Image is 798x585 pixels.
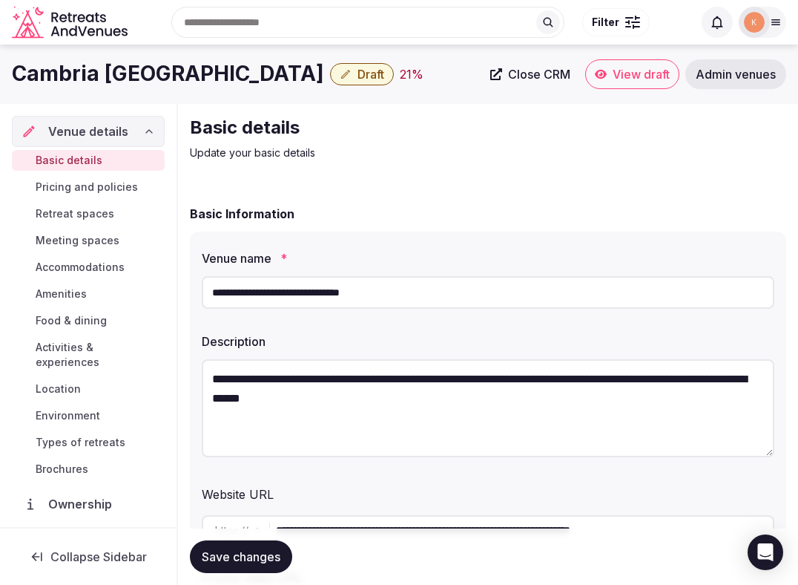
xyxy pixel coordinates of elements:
button: Save changes [190,540,292,573]
span: Environment [36,408,100,423]
div: Open Intercom Messenger [748,535,783,570]
span: View draft [613,67,670,82]
span: Location [36,382,81,396]
a: Environment [12,405,165,426]
svg: Retreats and Venues company logo [12,6,131,39]
span: Accommodations [36,260,125,275]
p: Update your basic details [190,146,688,160]
label: Venue name [202,252,774,264]
span: Meeting spaces [36,233,119,248]
label: Description [202,336,774,347]
a: Administration [12,526,165,557]
span: Basic details [36,153,102,168]
span: Filter [592,15,619,30]
span: Save changes [202,549,280,564]
span: Ownership [48,495,118,513]
h2: Basic Information [190,205,294,223]
span: Collapse Sidebar [50,549,147,564]
span: Types of retreats [36,435,125,450]
a: Admin venues [685,59,786,89]
a: Pricing and policies [12,177,165,197]
span: Close CRM [508,67,570,82]
span: Draft [357,67,384,82]
button: Draft [330,63,394,85]
button: Filter [582,8,650,36]
a: Types of retreats [12,432,165,453]
span: Retreat spaces [36,206,114,221]
span: Admin venues [696,67,776,82]
a: Close CRM [481,59,579,89]
h2: Basic details [190,116,688,140]
a: Retreat spaces [12,203,165,224]
a: Amenities [12,284,165,304]
button: 21% [400,65,423,83]
button: Collapse Sidebar [12,540,165,573]
a: Location [12,379,165,399]
span: Brochures [36,462,88,477]
a: Accommodations [12,257,165,278]
a: Food & dining [12,310,165,331]
span: Amenities [36,287,87,301]
a: Visit the homepage [12,6,131,39]
span: Food & dining [36,313,107,328]
span: Pricing and policies [36,180,138,195]
a: Brochures [12,459,165,480]
a: Meeting spaces [12,230,165,251]
span: Activities & experiences [36,340,159,370]
h1: Cambria [GEOGRAPHIC_DATA] [12,59,324,88]
a: Activities & experiences [12,337,165,373]
a: Ownership [12,488,165,520]
div: Website URL [202,480,774,503]
a: Basic details [12,150,165,171]
div: 21 % [400,65,423,83]
span: Venue details [48,122,128,140]
img: katsabado [744,12,765,33]
a: View draft [585,59,679,89]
